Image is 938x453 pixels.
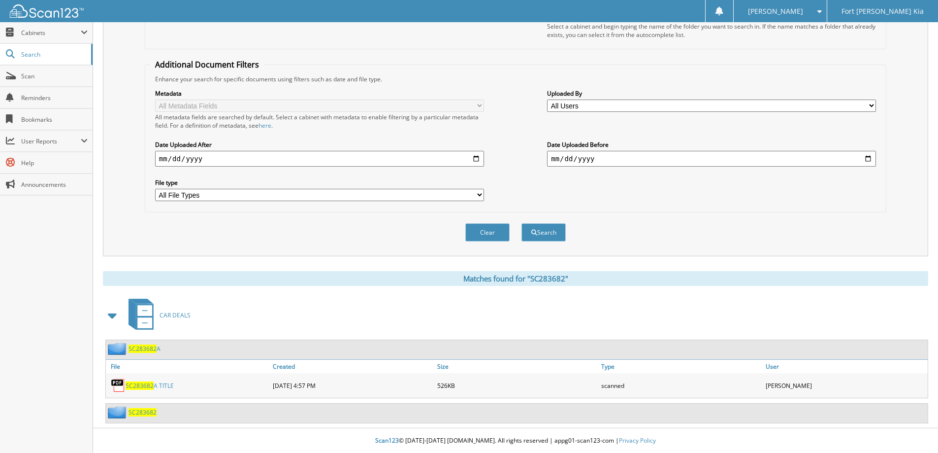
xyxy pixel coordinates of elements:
span: Reminders [21,94,88,102]
iframe: Chat Widget [889,406,938,453]
a: SC283682 [129,408,157,417]
label: Metadata [155,89,484,98]
a: User [763,360,928,373]
label: Uploaded By [547,89,876,98]
div: Select a cabinet and begin typing the name of the folder you want to search in. If the name match... [547,22,876,39]
div: Enhance your search for specific documents using filters such as date and file type. [150,75,881,83]
img: PDF.png [111,378,126,393]
span: Scan [21,72,88,80]
span: Fort [PERSON_NAME] Kia [841,8,924,14]
div: scanned [599,376,763,395]
div: All metadata fields are searched by default. Select a cabinet with metadata to enable filtering b... [155,113,484,130]
span: User Reports [21,137,81,145]
span: Cabinets [21,29,81,37]
span: [PERSON_NAME] [748,8,803,14]
button: Clear [465,223,510,242]
div: [PERSON_NAME] [763,376,928,395]
a: SC283682A [129,345,161,353]
div: 526KB [435,376,599,395]
span: Scan123 [375,436,399,445]
div: Matches found for "SC283682" [103,271,928,286]
a: Size [435,360,599,373]
input: end [547,151,876,167]
label: Date Uploaded After [155,140,484,149]
div: [DATE] 4:57 PM [270,376,435,395]
span: Search [21,50,86,59]
a: SC283682A TITLE [126,382,174,390]
a: Created [270,360,435,373]
span: SC283682 [126,382,154,390]
legend: Additional Document Filters [150,59,264,70]
a: CAR DEALS [123,296,191,335]
input: start [155,151,484,167]
a: File [106,360,270,373]
img: folder2.png [108,343,129,355]
span: SC283682 [129,345,157,353]
span: Help [21,159,88,167]
span: Bookmarks [21,115,88,124]
button: Search [521,223,566,242]
label: File type [155,178,484,187]
label: Date Uploaded Before [547,140,876,149]
span: Announcements [21,180,88,189]
a: Type [599,360,763,373]
img: folder2.png [108,406,129,418]
span: CAR DEALS [160,311,191,319]
a: Privacy Policy [619,436,656,445]
a: here [259,121,271,130]
div: © [DATE]-[DATE] [DOMAIN_NAME]. All rights reserved | appg01-scan123-com | [93,429,938,453]
img: scan123-logo-white.svg [10,4,84,18]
